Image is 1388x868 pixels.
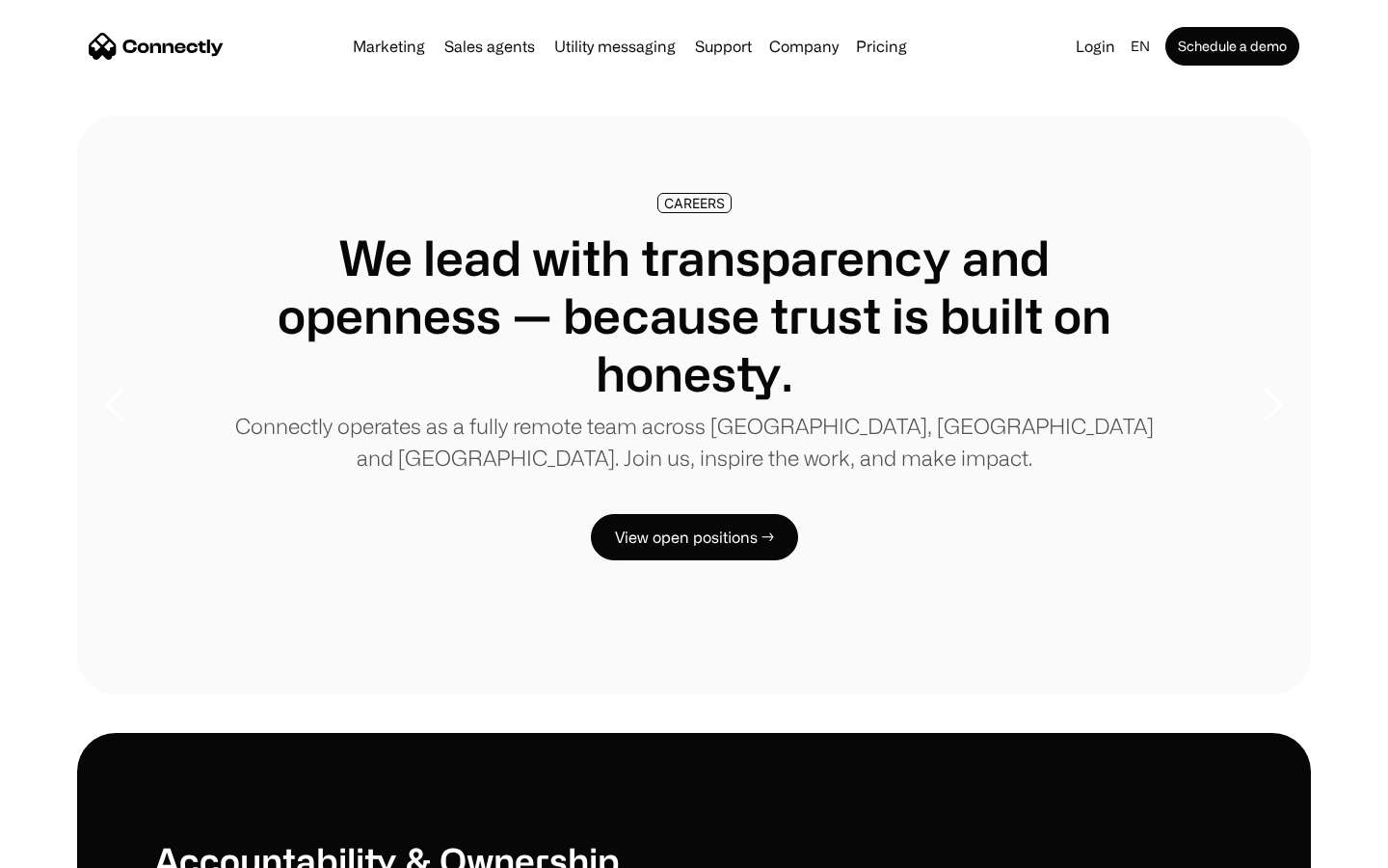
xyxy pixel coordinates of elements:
a: Sales agents [437,39,543,54]
a: Support [687,39,760,54]
a: View open positions → [591,514,798,560]
a: Utility messaging [547,39,683,54]
div: Company [769,33,839,60]
p: Connectly operates as a fully remote team across [GEOGRAPHIC_DATA], [GEOGRAPHIC_DATA] and [GEOGRA... [231,410,1157,474]
a: Login [1068,33,1123,60]
a: Schedule a demo [1165,27,1299,66]
div: CAREERS [664,196,725,210]
div: en [1131,33,1150,60]
aside: Language selected: English [19,832,116,861]
a: Pricing [848,39,915,54]
h1: We lead with transparency and openness — because trust is built on honesty. [231,229,1157,402]
ul: Language list [39,834,116,861]
a: Marketing [345,39,433,54]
